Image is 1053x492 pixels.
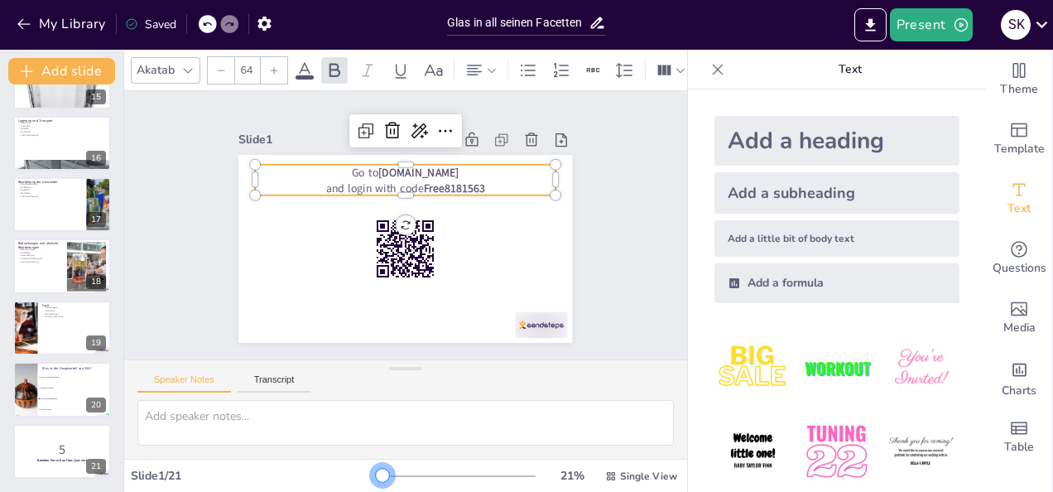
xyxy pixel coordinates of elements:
[552,468,592,484] div: 21 %
[1003,319,1036,337] span: Media
[18,186,82,189] p: Sicherheit
[714,220,959,257] div: Add a little bit of body text
[13,239,111,293] div: 18
[41,388,110,389] span: Geringes Gewicht
[986,169,1052,229] div: Add text boxes
[13,362,111,417] div: 20
[854,8,887,41] button: Export to PowerPoint
[993,259,1046,277] span: Questions
[1001,8,1031,41] button: s k
[18,118,106,123] p: Lagerung und Transport
[18,127,106,130] p: Qualität
[18,191,82,195] p: Methoden
[13,301,111,355] div: 19
[1007,200,1031,218] span: Text
[714,330,791,407] img: 1.jpeg
[42,303,106,308] p: Fazit
[86,212,106,227] div: 17
[18,124,106,128] p: Transport
[798,413,875,490] img: 5.jpeg
[41,377,110,379] span: Hohe Lichtdurchlässigkeit
[42,366,106,371] p: Was ist der Hauptvorteil von VSG?
[18,180,82,185] p: Bearbeitung der Glasränder
[86,274,106,289] div: 18
[461,190,596,293] div: Slide 1
[133,59,178,81] div: Akatab
[714,172,959,214] div: Add a subheading
[18,248,62,251] p: Bedruckungen
[18,250,62,253] p: Methoden
[37,458,87,462] strong: Bereiten Sie sich auf das Quiz vor!
[12,11,113,37] button: My Library
[18,182,82,186] p: Randbearbeitung
[86,459,106,474] div: 21
[714,116,959,166] div: Add a heading
[447,11,589,35] input: Insert title
[359,260,418,308] strong: Free8181563
[86,89,106,104] div: 15
[86,335,106,350] div: 19
[18,259,62,263] p: Zusammenfassung
[42,309,106,312] p: Sicherheit
[18,133,106,137] p: Zusammenfassung
[986,288,1052,348] div: Add images, graphics, shapes or video
[994,140,1045,158] span: Template
[125,17,176,32] div: Saved
[986,50,1052,109] div: Change the overall theme
[18,121,106,124] p: Lagerung
[238,374,311,393] button: Transcript
[18,440,106,458] p: 5
[986,408,1052,467] div: Add a table
[18,257,62,260] p: Vorteile und Nachteile
[8,58,115,84] button: Add slide
[882,330,959,407] img: 3.jpeg
[13,424,111,479] div: 21
[1000,80,1038,99] span: Theme
[18,253,62,257] p: Anwendungen
[18,195,82,198] p: Zusammenfassung
[714,413,791,490] img: 4.jpeg
[714,263,959,303] div: Add a formula
[42,312,106,316] p: Anwendungen
[986,348,1052,408] div: Add charts and graphs
[137,374,231,393] button: Speaker Notes
[42,306,106,310] p: Vielseitigkeit
[18,240,62,249] p: Bedruckungen und ähnliche Bearbeitungen
[41,398,110,399] span: Hohe Resttragfähigkeit
[41,408,110,410] span: Günstiger Preis
[131,468,377,484] div: Slide 1 / 21
[986,229,1052,288] div: Get real-time input from your audience
[882,413,959,490] img: 6.jpeg
[86,151,106,166] div: 16
[13,177,111,232] div: 17
[620,470,677,483] span: Single View
[1004,438,1034,456] span: Table
[86,398,106,412] div: 20
[301,161,554,350] p: and login with code
[389,247,464,306] strong: [DOMAIN_NAME]
[986,109,1052,169] div: Add ready made slides
[310,174,563,364] p: Go to
[42,316,106,319] p: Zusammenfassung
[890,8,973,41] button: Present
[18,189,82,192] p: Stabilität
[13,116,111,171] div: 16
[1002,382,1036,400] span: Charts
[652,57,690,84] div: Column Count
[731,50,969,89] p: Text
[18,130,106,133] p: Sicherheit
[798,330,875,407] img: 2.jpeg
[1001,10,1031,40] div: s k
